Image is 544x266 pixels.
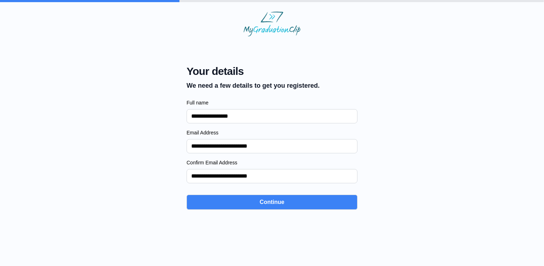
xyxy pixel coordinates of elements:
[187,159,357,166] label: Confirm Email Address
[187,195,357,210] button: Continue
[187,99,357,106] label: Full name
[187,65,320,78] span: Your details
[187,129,357,136] label: Email Address
[244,11,300,36] img: MyGraduationClip
[187,81,320,91] p: We need a few details to get you registered.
